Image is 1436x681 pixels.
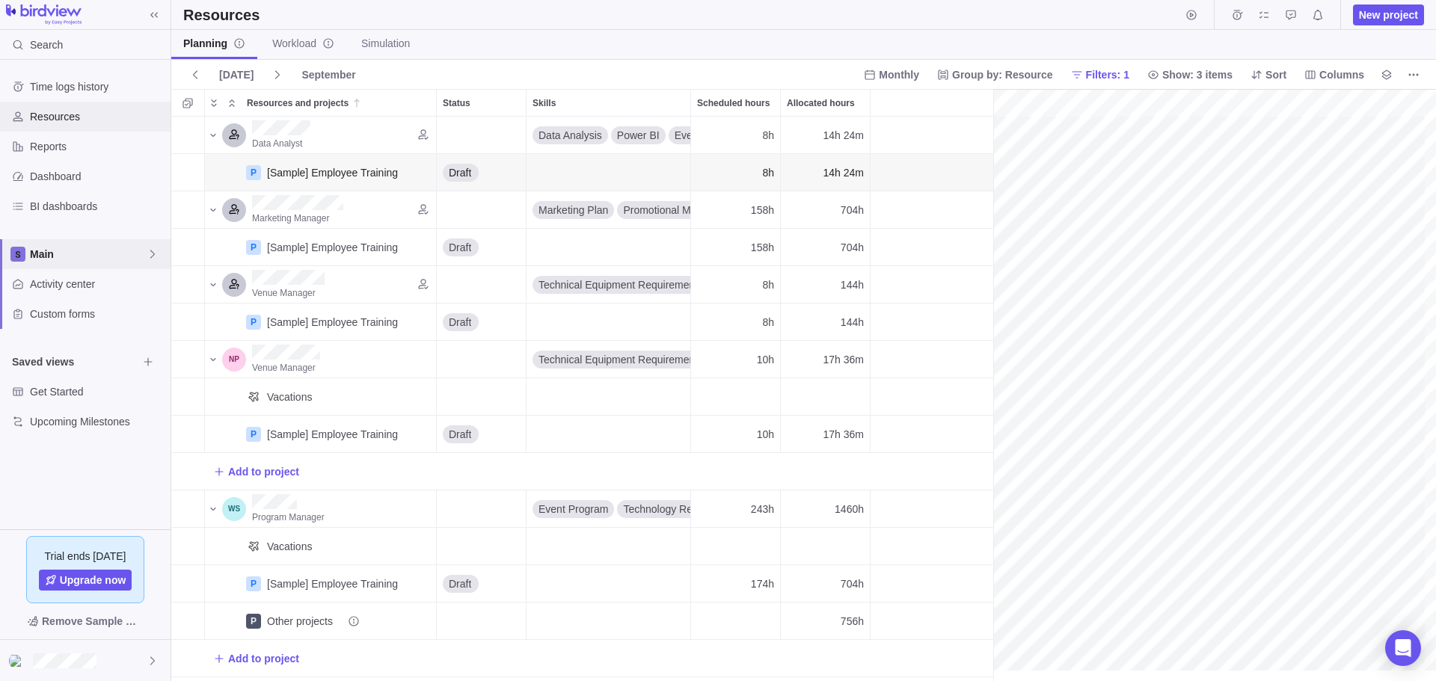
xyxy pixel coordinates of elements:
div: Allocated hours [781,191,871,229]
span: Time logs history [30,79,165,94]
div: Allocated hours [781,303,871,341]
svg: info-description [322,37,334,49]
div: Venue Manager [222,273,246,297]
div: Scheduled hours [691,266,781,303]
div: Resources and projects [205,416,437,453]
div: P [246,614,261,629]
div: P [246,576,261,591]
svg: info-description [233,37,245,49]
span: Upcoming Milestones [30,414,165,429]
a: Notifications [1307,11,1328,23]
span: Group by: Resource [931,64,1059,85]
span: Find candidates [413,199,434,220]
div: Allocated hours [781,416,871,453]
div: Allocated hours [781,378,871,416]
span: Filters: 1 [1065,64,1135,85]
span: Time logs [1227,4,1248,25]
span: Scheduled hours [697,96,770,111]
span: 756h [841,614,864,629]
span: Monthly [858,64,925,85]
span: Approval requests [1280,4,1301,25]
span: Show: 3 items [1162,67,1233,82]
div: Resources and projects [205,191,437,229]
div: grid [171,117,993,681]
div: Skills [527,229,691,266]
span: Group by: Resource [952,67,1053,82]
span: Collapse [223,93,241,114]
img: logo [6,4,82,25]
div: 10h [691,341,780,378]
span: Columns [1298,64,1370,85]
span: 17h 36m [823,427,864,442]
div: [Sample] Employee Training [267,427,398,442]
div: Allocated hours [781,90,870,116]
div: [Sample] Employee Training [267,165,398,180]
div: 144h [781,266,870,303]
div: Skills [527,341,691,378]
span: 8h [762,128,774,143]
div: Resources and projects [205,229,437,266]
span: Selection mode [177,93,198,114]
a: Simulation [349,30,422,59]
span: Vacations [267,539,312,554]
div: Resources and projects [205,603,437,640]
div: Add New [171,453,993,490]
div: Resources and projects [205,490,437,528]
span: Notifications [1307,4,1328,25]
div: Scheduled hours [691,117,781,154]
span: New project [1353,4,1424,25]
a: Program Manager [252,509,325,524]
span: Workload [272,36,334,51]
div: 17h 36m [781,341,870,378]
a: Venue Manager [252,285,316,300]
div: Scheduled hours [691,528,781,565]
div: Scheduled hours [691,490,781,528]
div: Status [437,117,527,154]
div: P [246,427,261,442]
span: Technical Equipment Requirements [538,352,703,367]
span: 704h [841,240,864,255]
span: 144h [841,315,864,330]
span: Activity center [30,277,165,292]
div: Status [437,603,527,640]
div: Resources and projects [205,341,437,378]
div: Scheduled hours [691,191,781,229]
h2: Resources [183,4,260,25]
div: Allocated hours [781,490,871,528]
a: Marketing Manager [252,210,329,225]
span: Find candidates [413,124,434,145]
span: Expand [205,93,223,114]
a: My assignments [1254,11,1274,23]
span: Find candidates [413,274,434,295]
span: Custom forms [30,306,165,321]
span: Draft [449,165,471,180]
div: Status [437,154,527,191]
span: [DATE] [213,64,260,85]
div: 14h 24m [781,154,870,191]
span: Technology Requirements Plan [623,502,768,517]
span: Add to project [228,464,299,479]
a: Approval requests [1280,11,1301,23]
div: Allocated hours [781,266,871,303]
div: Status [437,378,527,416]
span: Remove Sample Data [42,612,144,630]
div: Skills [527,603,691,640]
span: 17h 36m [823,352,864,367]
div: 8h [691,266,780,303]
span: 8h [762,315,774,330]
span: Venue Manager [252,288,316,298]
span: My assignments [1254,4,1274,25]
span: Browse views [138,351,159,372]
div: Scheduled hours [691,229,781,266]
div: Resources and projects [205,565,437,603]
div: Status [437,90,526,116]
div: Resources and projects [205,154,437,191]
span: Columns [1319,67,1364,82]
span: Trial ends [DATE] [45,549,126,564]
div: Scheduled hours [691,378,781,416]
span: Remove Sample Data [12,609,159,633]
div: Resources and projects [241,90,436,116]
span: More actions [1403,64,1424,85]
a: Workloadinfo-description [260,30,346,59]
span: BI dashboards [30,199,165,214]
